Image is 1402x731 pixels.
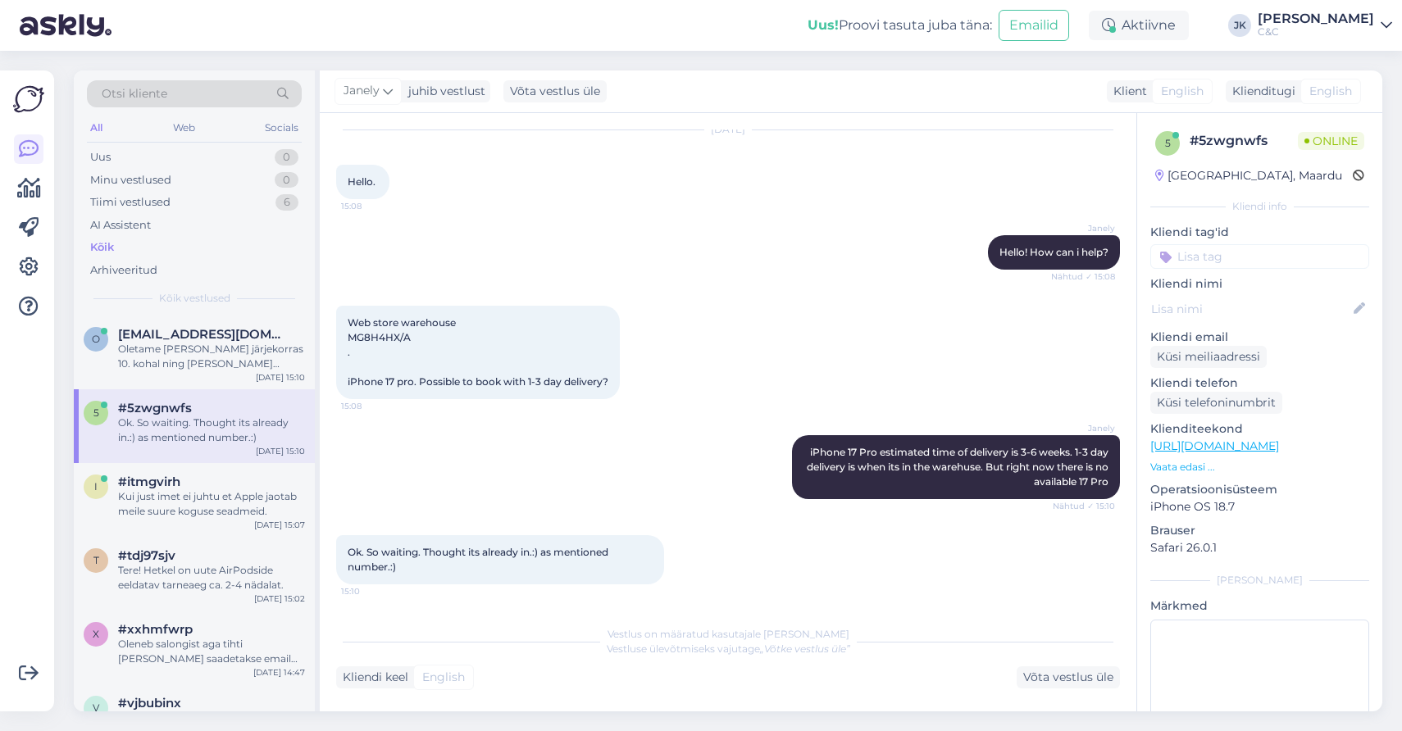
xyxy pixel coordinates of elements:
[90,149,111,166] div: Uus
[118,548,175,563] span: #tdj97sjv
[808,17,839,33] b: Uus!
[275,149,298,166] div: 0
[348,316,608,388] span: Web store warehouse MG8H4HX/A . iPhone 17 pro. Possible to book with 1-3 day delivery?
[1054,422,1115,434] span: Janely
[90,262,157,279] div: Arhiveeritud
[254,519,305,531] div: [DATE] 15:07
[1258,12,1374,25] div: [PERSON_NAME]
[118,342,305,371] div: Oletame [PERSON_NAME] järjekorras 10. kohal ning [PERSON_NAME] telefoni [PERSON_NAME] [PERSON_NAM...
[1298,132,1364,150] span: Online
[1258,25,1374,39] div: C&C
[1150,329,1369,346] p: Kliendi email
[170,117,198,138] div: Web
[118,489,305,519] div: Kui just imet ei juhtu et Apple jaotab meile suure koguse seadmeid.
[1150,275,1369,293] p: Kliendi nimi
[1150,597,1369,615] p: Märkmed
[118,327,289,342] span: onurkaank@gmail.com
[422,669,465,686] span: English
[348,546,611,573] span: Ok. So waiting. Thought its already in.:) as mentioned number.:)
[1150,392,1282,414] div: Küsi telefoninumbrit
[118,563,305,593] div: Tere! Hetkel on uute AirPodside eeldatav tarneaeg ca. 2-4 nädalat.
[1150,375,1369,392] p: Kliendi telefon
[92,333,100,345] span: o
[93,406,99,419] span: 5
[94,480,98,493] span: i
[256,371,305,384] div: [DATE] 15:10
[90,239,114,256] div: Kõik
[336,122,1120,137] div: [DATE]
[1309,83,1352,100] span: English
[275,194,298,211] div: 6
[1165,137,1171,149] span: 5
[1150,498,1369,515] p: iPhone OS 18.7
[118,622,193,637] span: #xxhmfwrp
[402,83,485,100] div: juhib vestlust
[503,80,607,102] div: Võta vestlus üle
[262,117,302,138] div: Socials
[90,194,171,211] div: Tiimi vestlused
[1017,666,1120,688] div: Võta vestlus üle
[93,554,99,566] span: t
[1150,438,1279,453] a: [URL][DOMAIN_NAME]
[344,82,380,100] span: Janely
[13,84,44,115] img: Askly Logo
[1051,270,1115,283] span: Nähtud ✓ 15:08
[1150,420,1369,438] p: Klienditeekond
[118,696,181,711] span: #vjbubinx
[1228,14,1251,37] div: JK
[341,200,403,212] span: 15:08
[807,446,1111,488] span: iPhone 17 Pro estimated time of delivery is 3-6 weeks. 1-3 day delivery is when its in the warehu...
[118,415,305,445] div: Ok. So waiting. Thought its already in.:) as mentioned number.:)
[341,585,403,597] span: 15:10
[159,291,230,306] span: Kõik vestlused
[1226,83,1295,100] div: Klienditugi
[1150,573,1369,588] div: [PERSON_NAME]
[1053,500,1115,512] span: Nähtud ✓ 15:10
[607,642,850,655] span: Vestluse ülevõtmiseks vajutage
[1151,300,1350,318] input: Lisa nimi
[1155,167,1342,184] div: [GEOGRAPHIC_DATA], Maardu
[1150,539,1369,556] p: Safari 26.0.1
[348,175,376,188] span: Hello.
[1190,131,1298,151] div: # 5zwgnwfs
[1150,224,1369,241] p: Kliendi tag'id
[1150,481,1369,498] p: Operatsioonisüsteem
[1161,83,1204,100] span: English
[1150,460,1369,474] p: Vaata edasi ...
[275,172,298,188] div: 0
[118,401,192,415] span: #5zwgnwfs
[118,474,180,489] span: #itmgvirh
[1107,83,1147,100] div: Klient
[93,701,99,714] span: v
[608,628,849,640] span: Vestlus on määratud kasutajale [PERSON_NAME]
[341,400,403,412] span: 15:08
[336,669,408,686] div: Kliendi keel
[1054,222,1115,234] span: Janely
[118,637,305,666] div: Oleneb salongist aga tihti [PERSON_NAME] saadetakse email või SMS, mõned salongid ka helistavad.
[1258,12,1392,39] a: [PERSON_NAME]C&C
[87,117,106,138] div: All
[999,246,1108,258] span: Hello! How can i help?
[254,593,305,605] div: [DATE] 15:02
[808,16,992,35] div: Proovi tasuta juba täna:
[1089,11,1189,40] div: Aktiivne
[90,172,171,188] div: Minu vestlused
[93,628,99,640] span: x
[1150,244,1369,269] input: Lisa tag
[999,10,1069,41] button: Emailid
[102,85,167,102] span: Otsi kliente
[1150,522,1369,539] p: Brauser
[90,217,151,234] div: AI Assistent
[1150,199,1369,214] div: Kliendi info
[256,445,305,457] div: [DATE] 15:10
[1150,346,1267,368] div: Küsi meiliaadressi
[253,666,305,679] div: [DATE] 14:47
[760,642,850,655] i: „Võtke vestlus üle”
